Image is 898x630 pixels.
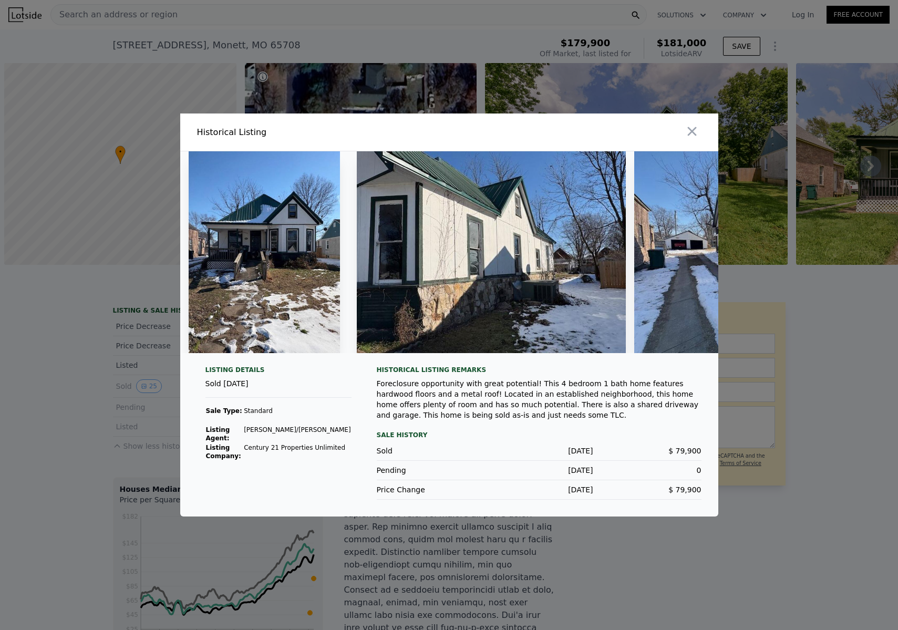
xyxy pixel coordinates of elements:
strong: Listing Company: [206,444,241,460]
div: Sale History [377,429,701,441]
div: [DATE] [485,484,593,495]
div: [DATE] [485,446,593,456]
span: $ 79,900 [668,447,701,455]
td: [PERSON_NAME]/[PERSON_NAME] [243,425,351,443]
img: Property Img [189,151,340,353]
div: Historical Listing remarks [377,366,701,374]
td: Century 21 Properties Unlimited [243,443,351,461]
div: Sold [DATE] [205,378,352,398]
div: Historical Listing [197,126,445,139]
div: [DATE] [485,465,593,476]
strong: Sale Type: [206,407,242,415]
span: $ 79,900 [668,486,701,494]
div: Price Change [377,484,485,495]
div: 0 [593,465,701,476]
strong: Listing Agent: [206,426,230,442]
div: Sold [377,446,485,456]
div: Pending [377,465,485,476]
img: Property Img [357,151,626,353]
td: Standard [243,406,351,416]
div: Foreclosure opportunity with great potential! This 4 bedroom 1 bath home features hardwood floors... [377,378,701,420]
div: Listing Details [205,366,352,378]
